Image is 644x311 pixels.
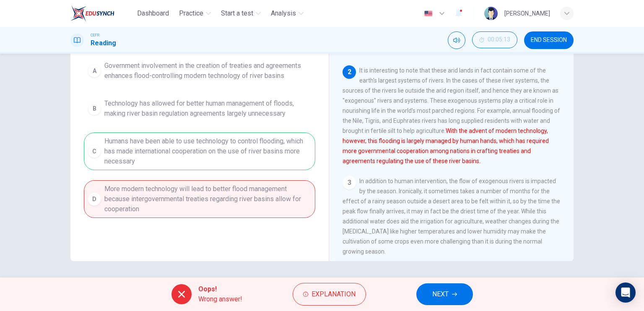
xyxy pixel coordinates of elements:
img: Profile picture [484,7,498,20]
button: NEXT [416,283,473,305]
img: EduSynch logo [70,5,114,22]
button: Explanation [293,283,366,306]
img: en [423,10,434,17]
button: Analysis [267,6,307,21]
button: Start a test [218,6,264,21]
span: Wrong answer! [198,294,242,304]
div: 2 [343,65,356,79]
button: END SESSION [524,31,574,49]
div: 3 [343,176,356,189]
div: Open Intercom Messenger [615,282,636,303]
button: Dashboard [134,6,172,21]
div: [PERSON_NAME] [504,8,550,18]
span: Dashboard [137,8,169,18]
span: Explanation [312,288,356,300]
span: CEFR [91,32,99,38]
button: Practice [176,6,214,21]
span: Analysis [271,8,296,18]
span: 00:05:13 [488,36,510,43]
span: Start a test [221,8,253,18]
span: In addition to human intervention, the flow of exogenous rivers is impacted by the season. Ironic... [343,178,560,255]
h1: Reading [91,38,116,48]
div: Hide [472,31,517,49]
button: 00:05:13 [472,31,517,48]
span: It is interesting to note that these arid lands in fact contain some of the earth's largest syste... [343,67,560,164]
span: Oops! [198,284,242,294]
a: EduSynch logo [70,5,134,22]
font: With the advent of modern technology, however, this flooding is largely managed by human hands, w... [343,127,549,164]
div: Mute [448,31,465,49]
span: Practice [179,8,203,18]
span: END SESSION [531,37,567,44]
span: NEXT [432,288,449,300]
